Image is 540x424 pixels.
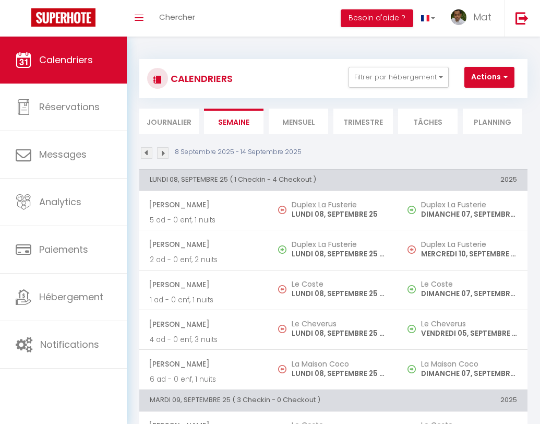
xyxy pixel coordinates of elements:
[421,360,517,368] h5: La Maison Coco
[292,328,388,339] p: LUNDI 08, SEPTEMBRE 25 - 10:00
[149,234,258,254] span: [PERSON_NAME]
[204,109,263,134] li: Semaine
[31,8,95,27] img: Super Booking
[292,201,388,209] h5: Duplex La Fusterie
[407,365,416,373] img: NO IMAGE
[421,201,517,209] h5: Duplex La Fusterie
[39,243,88,256] span: Paiements
[139,169,398,190] th: LUNDI 08, SEPTEMBRE 25 ( 1 Checkin - 4 Checkout )
[421,209,517,220] p: DIMANCHE 07, SEPTEMBRE 25
[421,288,517,299] p: DIMANCHE 07, SEPTEMBRE 25 - 19:00
[292,320,388,328] h5: Le Cheverus
[292,288,388,299] p: LUNDI 08, SEPTEMBRE 25 - 10:00
[407,206,416,214] img: NO IMAGE
[421,240,517,249] h5: Duplex La Fusterie
[150,215,258,226] p: 5 ad - 0 enf, 1 nuits
[149,195,258,215] span: [PERSON_NAME]
[407,285,416,293] img: NO IMAGE
[150,295,258,305] p: 1 ad - 0 enf, 1 nuits
[421,328,517,339] p: VENDREDI 05, SEPTEMBRE 25 - 17:00
[39,53,93,66] span: Calendriers
[39,100,100,113] span: Réservations
[292,209,388,220] p: LUNDI 08, SEPTEMBRE 25
[8,4,40,36] button: Ouvrir le widget de chat LiveChat
[39,290,103,303] span: Hébergement
[278,285,286,293] img: NO IMAGE
[139,390,398,411] th: MARDI 09, SEPTEMBRE 25 ( 3 Checkin - 0 Checkout )
[421,249,517,260] p: MERCREDI 10, SEPTEMBRE 25 - 09:00
[278,365,286,373] img: NO IMAGE
[421,368,517,379] p: DIMANCHE 07, SEPTEMBRE 25 - 17:00
[398,390,527,411] th: 2025
[398,169,527,190] th: 2025
[463,109,522,134] li: Planning
[139,109,199,134] li: Journalier
[292,368,388,379] p: LUNDI 08, SEPTEMBRE 25 - 10:00
[149,354,258,374] span: [PERSON_NAME]
[175,147,302,157] p: 8 Septembre 2025 - 14 Septembre 2025
[292,280,388,288] h5: Le Coste
[269,109,328,134] li: Mensuel
[341,9,413,27] button: Besoin d'aide ?
[421,280,517,288] h5: Le Coste
[149,314,258,334] span: [PERSON_NAME]
[278,325,286,333] img: NO IMAGE
[150,254,258,265] p: 2 ad - 0 enf, 2 nuits
[464,67,514,88] button: Actions
[398,109,458,134] li: Tâches
[473,10,491,23] span: Mat
[349,67,449,88] button: Filtrer par hébergement
[168,67,233,90] h3: CALENDRIERS
[407,325,416,333] img: NO IMAGE
[292,360,388,368] h5: La Maison Coco
[292,249,388,260] p: LUNDI 08, SEPTEMBRE 25 - 17:00
[159,11,195,22] span: Chercher
[421,320,517,328] h5: Le Cheverus
[515,11,529,25] img: logout
[39,148,87,161] span: Messages
[150,374,258,385] p: 6 ad - 0 enf, 1 nuits
[278,206,286,214] img: NO IMAGE
[150,334,258,345] p: 4 ad - 0 enf, 3 nuits
[407,245,416,254] img: NO IMAGE
[292,240,388,249] h5: Duplex La Fusterie
[39,195,81,208] span: Analytics
[149,275,258,295] span: [PERSON_NAME]
[451,9,466,25] img: ...
[333,109,393,134] li: Trimestre
[40,338,99,351] span: Notifications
